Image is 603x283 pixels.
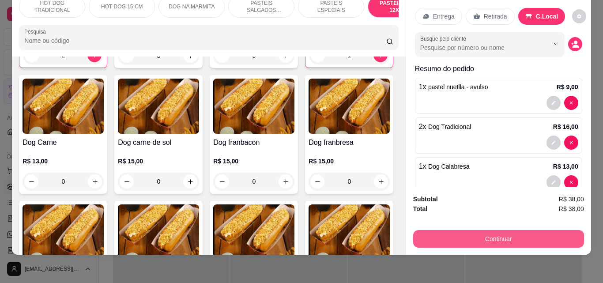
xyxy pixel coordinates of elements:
[559,204,584,214] span: R$ 38,00
[419,82,488,92] p: 1 x
[419,161,470,172] p: 1 x
[118,204,199,260] img: product-image
[413,196,438,203] strong: Subtotal
[419,121,471,132] p: 2 x
[572,9,586,23] button: decrease-product-quantity
[213,204,294,260] img: product-image
[101,3,143,10] p: HOT DOG 15 CM
[553,122,578,131] p: R$ 16,00
[553,162,578,171] p: R$ 13,00
[413,230,584,248] button: Continuar
[213,79,294,134] img: product-image
[433,12,455,21] p: Entrega
[309,137,390,148] h4: Dog franbresa
[24,28,49,35] label: Pesquisa
[23,79,104,134] img: product-image
[23,157,104,166] p: R$ 13,00
[24,174,38,189] button: decrease-product-quantity
[118,137,199,148] h4: Dog carne de sol
[546,175,561,189] button: decrease-product-quantity
[118,79,199,134] img: product-image
[309,204,390,260] img: product-image
[279,174,293,189] button: increase-product-quantity
[309,79,390,134] img: product-image
[413,205,427,212] strong: Total
[183,174,197,189] button: increase-product-quantity
[428,83,488,91] span: pastel nuetlla - avulso
[310,174,324,189] button: decrease-product-quantity
[169,3,215,10] p: DOG NA MARMITA
[564,96,578,110] button: decrease-product-quantity
[24,36,386,45] input: Pesquisa
[549,37,563,51] button: Show suggestions
[213,157,294,166] p: R$ 15,00
[568,37,582,51] button: decrease-product-quantity
[420,43,535,52] input: Busque pelo cliente
[559,194,584,204] span: R$ 38,00
[23,204,104,260] img: product-image
[484,12,507,21] p: Retirada
[564,136,578,150] button: decrease-product-quantity
[557,83,578,91] p: R$ 9,00
[546,96,561,110] button: decrease-product-quantity
[374,174,388,189] button: increase-product-quantity
[415,64,582,74] p: Resumo do pedido
[428,163,469,170] span: Dog Calabresa
[88,174,102,189] button: increase-product-quantity
[213,137,294,148] h4: Dog franbacon
[309,157,390,166] p: R$ 15,00
[536,12,558,21] p: C.Local
[215,174,229,189] button: decrease-product-quantity
[118,157,199,166] p: R$ 15,00
[420,35,469,42] label: Busque pelo cliente
[120,174,134,189] button: decrease-product-quantity
[428,123,471,130] span: Dog Tradicional
[23,137,104,148] h4: Dog Carne
[546,136,561,150] button: decrease-product-quantity
[564,175,578,189] button: decrease-product-quantity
